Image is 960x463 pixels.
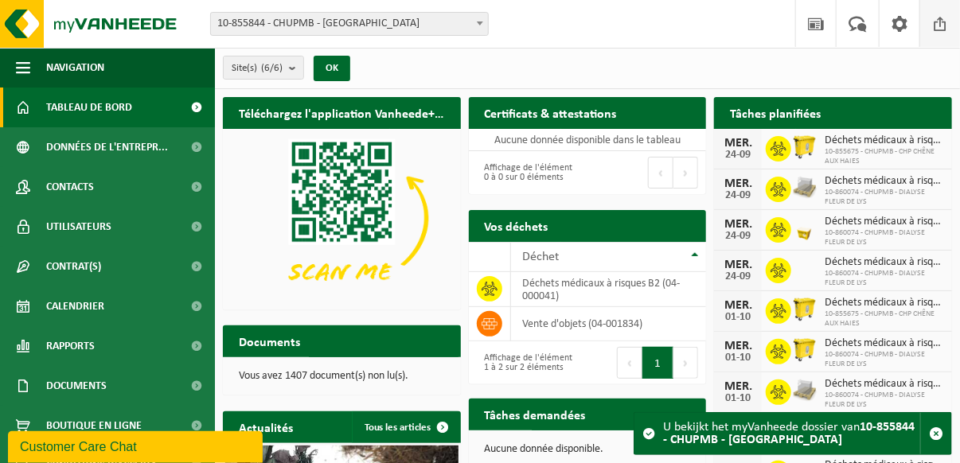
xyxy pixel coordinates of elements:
[523,251,560,263] span: Déchet
[46,48,104,88] span: Navigation
[825,256,944,269] span: Déchets médicaux à risques b2
[314,56,350,81] button: OK
[825,269,944,288] span: 10-860074 - CHUPMB - DIALYSE FLEUR DE LYS
[648,157,673,189] button: Previous
[825,378,944,391] span: Déchets médicaux à risques b2
[485,444,691,455] p: Aucune donnée disponible.
[825,147,944,166] span: 10-855675 - CHUPMB - CHP CHÊNE AUX HAIES
[232,56,283,80] span: Site(s)
[46,326,95,366] span: Rapports
[46,366,107,406] span: Documents
[825,188,944,207] span: 10-860074 - CHUPMB - DIALYSE FLEUR DE LYS
[791,134,818,161] img: WB-0770-HPE-YW-14
[722,231,754,242] div: 24-09
[825,309,944,329] span: 10-855675 - CHUPMB - CHP CHÊNE AUX HAIES
[825,216,944,228] span: Déchets médicaux à risques b2
[722,271,754,282] div: 24-09
[663,421,915,446] strong: 10-855844 - CHUPMB - [GEOGRAPHIC_DATA]
[46,286,104,326] span: Calendrier
[210,12,489,36] span: 10-855844 - CHUPMB - MONS
[511,272,707,307] td: déchets médicaux à risques B2 (04-000041)
[477,155,580,190] div: Affichage de l'élément 0 à 0 sur 0 éléments
[352,411,459,443] a: Tous les articles
[722,340,754,352] div: MER.
[239,371,445,382] p: Vous avez 1407 document(s) non lu(s).
[46,127,168,167] span: Données de l'entrepr...
[469,97,633,128] h2: Certificats & attestations
[791,215,818,242] img: LP-SB-00030-HPE-C6
[722,190,754,201] div: 24-09
[722,177,754,190] div: MER.
[791,377,818,404] img: LP-PA-00000-WDN-11
[261,63,283,73] count: (6/6)
[223,325,316,356] h2: Documents
[223,411,309,442] h2: Actualités
[46,406,142,445] span: Boutique en ligne
[511,307,707,341] td: vente d'objets (04-001834)
[722,150,754,161] div: 24-09
[477,345,580,380] div: Affichage de l'élément 1 à 2 sur 2 éléments
[722,312,754,323] div: 01-10
[469,399,602,430] h2: Tâches demandées
[722,218,754,231] div: MER.
[663,413,920,454] div: U bekijkt het myVanheede dossier van
[46,88,132,127] span: Tableau de bord
[791,174,818,201] img: LP-PA-00000-WDN-11
[8,428,266,463] iframe: chat widget
[46,247,101,286] span: Contrat(s)
[722,393,754,404] div: 01-10
[825,228,944,247] span: 10-860074 - CHUPMB - DIALYSE FLEUR DE LYS
[722,137,754,150] div: MER.
[223,129,461,307] img: Download de VHEPlus App
[791,337,818,364] img: WB-0770-HPE-YW-14
[722,299,754,312] div: MER.
[223,97,461,128] h2: Téléchargez l'application Vanheede+ maintenant!
[825,337,944,350] span: Déchets médicaux à risques b2
[223,56,304,80] button: Site(s)(6/6)
[825,297,944,309] span: Déchets médicaux à risques b2
[673,347,698,379] button: Next
[617,347,642,379] button: Previous
[825,134,944,147] span: Déchets médicaux à risques b2
[714,97,837,128] h2: Tâches planifiées
[825,391,944,410] span: 10-860074 - CHUPMB - DIALYSE FLEUR DE LYS
[211,13,488,35] span: 10-855844 - CHUPMB - MONS
[722,259,754,271] div: MER.
[642,347,673,379] button: 1
[722,380,754,393] div: MER.
[469,210,564,241] h2: Vos déchets
[673,157,698,189] button: Next
[825,175,944,188] span: Déchets médicaux à risques b2
[825,350,944,369] span: 10-860074 - CHUPMB - DIALYSE FLEUR DE LYS
[791,296,818,323] img: WB-0770-HPE-YW-14
[46,207,111,247] span: Utilisateurs
[722,352,754,364] div: 01-10
[469,129,707,151] td: Aucune donnée disponible dans le tableau
[46,167,94,207] span: Contacts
